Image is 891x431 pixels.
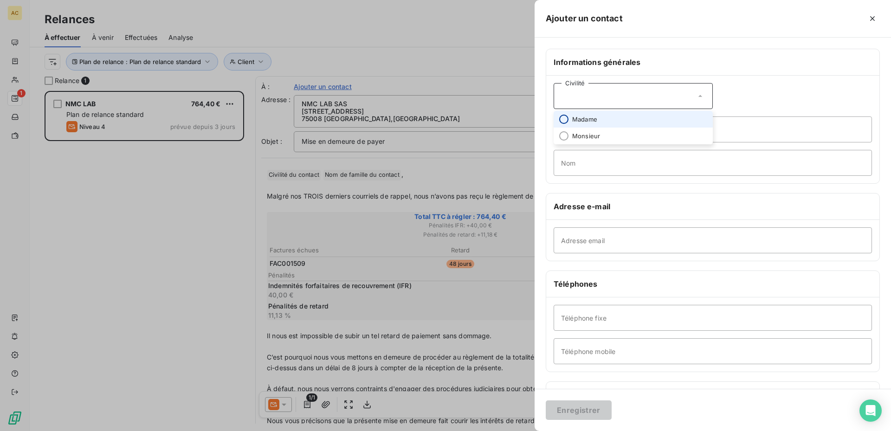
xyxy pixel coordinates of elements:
[554,57,872,68] h6: Informations générales
[554,227,872,253] input: placeholder
[859,399,882,422] div: Open Intercom Messenger
[554,278,872,289] h6: Téléphones
[572,132,600,141] span: Monsieur
[554,201,872,212] h6: Adresse e-mail
[554,150,872,176] input: placeholder
[546,12,623,25] h5: Ajouter un contact
[546,400,612,420] button: Enregistrer
[554,116,872,142] input: placeholder
[554,305,872,331] input: placeholder
[572,115,597,124] span: Madame
[554,338,872,364] input: placeholder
